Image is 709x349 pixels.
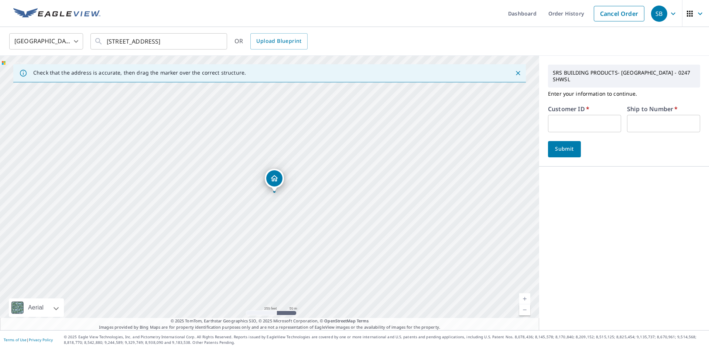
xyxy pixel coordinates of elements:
[9,298,64,317] div: Aerial
[519,293,530,304] a: Current Level 17, Zoom In
[627,106,678,112] label: Ship to Number
[9,31,83,52] div: [GEOGRAPHIC_DATA]
[324,318,355,324] a: OpenStreetMap
[13,8,100,19] img: EV Logo
[4,338,53,342] p: |
[548,141,581,157] button: Submit
[548,88,700,100] p: Enter your information to continue.
[513,68,523,78] button: Close
[265,169,284,192] div: Dropped pin, building 1, Residential property, 5825 Birchmont Place Dr Saint Louis, MO 63129
[519,304,530,315] a: Current Level 17, Zoom Out
[4,337,27,342] a: Terms of Use
[33,69,246,76] p: Check that the address is accurate, then drag the marker over the correct structure.
[548,106,589,112] label: Customer ID
[64,334,705,345] p: © 2025 Eagle View Technologies, Inc. and Pictometry International Corp. All Rights Reserved. Repo...
[29,337,53,342] a: Privacy Policy
[594,6,644,21] a: Cancel Order
[550,66,698,86] p: SRS BUILDING PRODUCTS- [GEOGRAPHIC_DATA] - 0247 SHWSL
[234,33,308,49] div: OR
[651,6,667,22] div: SB
[357,318,369,324] a: Terms
[26,298,46,317] div: Aerial
[250,33,307,49] a: Upload Blueprint
[256,37,301,46] span: Upload Blueprint
[171,318,369,324] span: © 2025 TomTom, Earthstar Geographics SIO, © 2025 Microsoft Corporation, ©
[554,144,575,154] span: Submit
[107,31,212,52] input: Search by address or latitude-longitude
